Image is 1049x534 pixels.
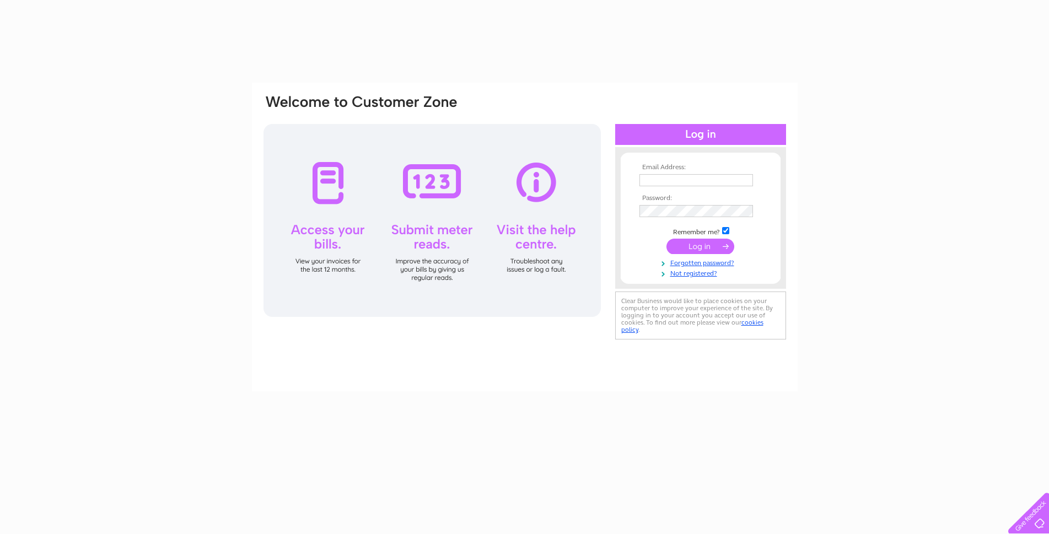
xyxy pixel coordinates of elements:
[639,267,765,278] a: Not registered?
[639,257,765,267] a: Forgotten password?
[637,195,765,202] th: Password:
[637,225,765,236] td: Remember me?
[666,239,734,254] input: Submit
[621,319,763,333] a: cookies policy
[637,164,765,171] th: Email Address:
[615,292,786,339] div: Clear Business would like to place cookies on your computer to improve your experience of the sit...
